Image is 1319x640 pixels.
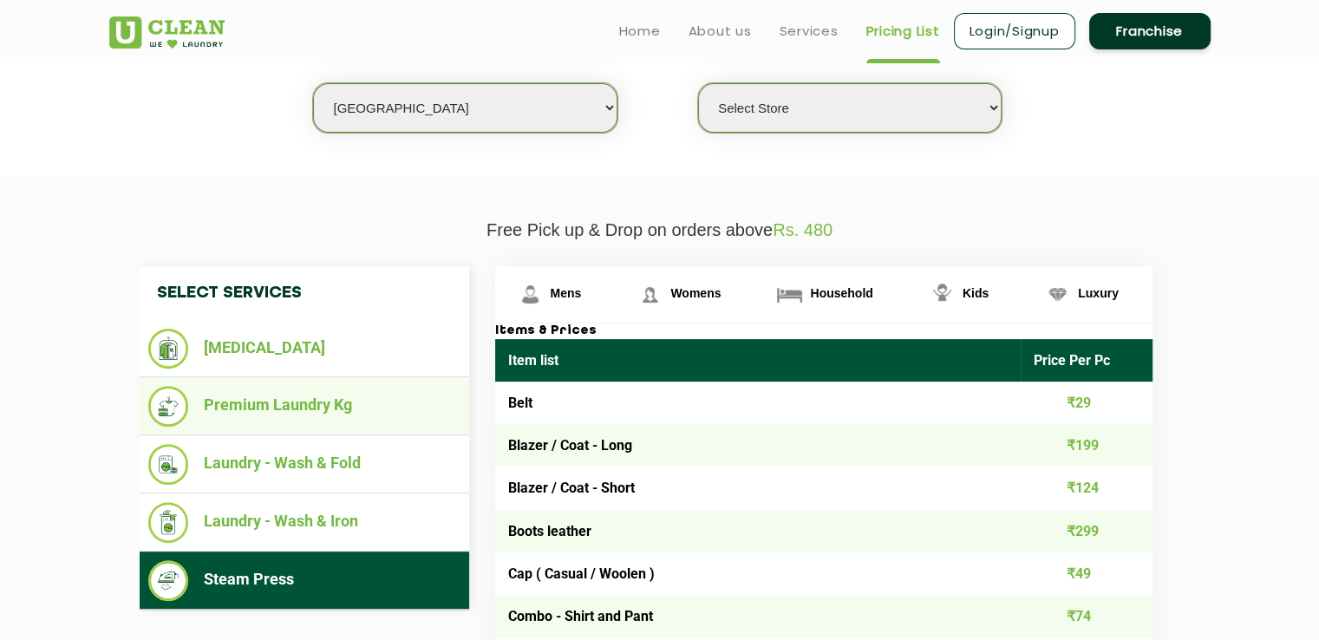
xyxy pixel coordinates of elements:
img: Dry Cleaning [148,329,189,369]
p: Free Pick up & Drop on orders above [109,220,1211,240]
span: Rs. 480 [773,220,833,239]
td: ₹74 [1021,595,1152,637]
li: [MEDICAL_DATA] [148,329,460,369]
td: Blazer / Coat - Short [495,467,1022,509]
img: Steam Press [148,560,189,601]
li: Premium Laundry Kg [148,386,460,427]
h3: Items & Prices [495,323,1152,339]
span: Household [810,286,872,300]
th: Price Per Pc [1021,339,1152,382]
td: Belt [495,382,1022,424]
td: Boots leather [495,510,1022,552]
span: Mens [551,286,582,300]
h4: Select Services [140,266,469,320]
li: Laundry - Wash & Fold [148,444,460,485]
td: ₹49 [1021,552,1152,595]
img: Laundry - Wash & Fold [148,444,189,485]
td: ₹124 [1021,467,1152,509]
td: Combo - Shirt and Pant [495,595,1022,637]
li: Steam Press [148,560,460,601]
img: Premium Laundry Kg [148,386,189,427]
img: Mens [515,279,545,310]
img: Womens [635,279,665,310]
span: Kids [963,286,989,300]
td: ₹29 [1021,382,1152,424]
a: Pricing List [866,21,940,42]
a: Home [619,21,661,42]
img: UClean Laundry and Dry Cleaning [109,16,225,49]
a: Franchise [1089,13,1211,49]
img: Luxury [1042,279,1073,310]
span: Womens [670,286,721,300]
td: Blazer / Coat - Long [495,424,1022,467]
a: About us [689,21,752,42]
li: Laundry - Wash & Iron [148,502,460,543]
img: Laundry - Wash & Iron [148,502,189,543]
td: ₹299 [1021,510,1152,552]
img: Household [774,279,805,310]
span: Luxury [1078,286,1119,300]
th: Item list [495,339,1022,382]
td: ₹199 [1021,424,1152,467]
a: Services [780,21,839,42]
td: Cap ( Casual / Woolen ) [495,552,1022,595]
a: Login/Signup [954,13,1075,49]
img: Kids [927,279,957,310]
